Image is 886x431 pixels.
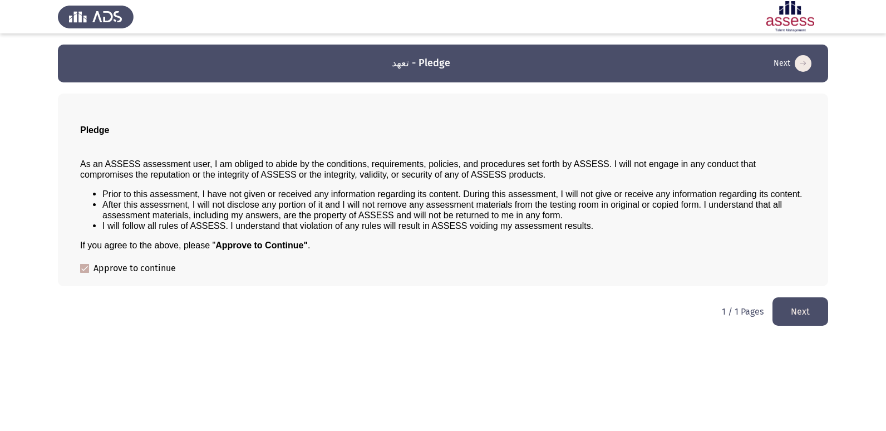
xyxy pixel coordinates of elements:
[392,56,450,70] h3: تعهد - Pledge
[770,55,815,72] button: load next page
[102,189,803,199] span: Prior to this assessment, I have not given or received any information regarding its content. Dur...
[772,297,828,326] button: load next page
[80,125,109,135] span: Pledge
[722,306,764,317] p: 1 / 1 Pages
[93,262,176,275] span: Approve to continue
[752,1,828,32] img: Assessment logo of ASSESS Employability - EBI
[58,1,134,32] img: Assess Talent Management logo
[80,159,756,179] span: As an ASSESS assessment user, I am obliged to abide by the conditions, requirements, policies, an...
[102,200,782,220] span: After this assessment, I will not disclose any portion of it and I will not remove any assessment...
[215,241,308,250] b: Approve to Continue"
[102,221,593,231] span: I will follow all rules of ASSESS. I understand that violation of any rules will result in ASSESS...
[80,241,310,250] span: If you agree to the above, please " .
